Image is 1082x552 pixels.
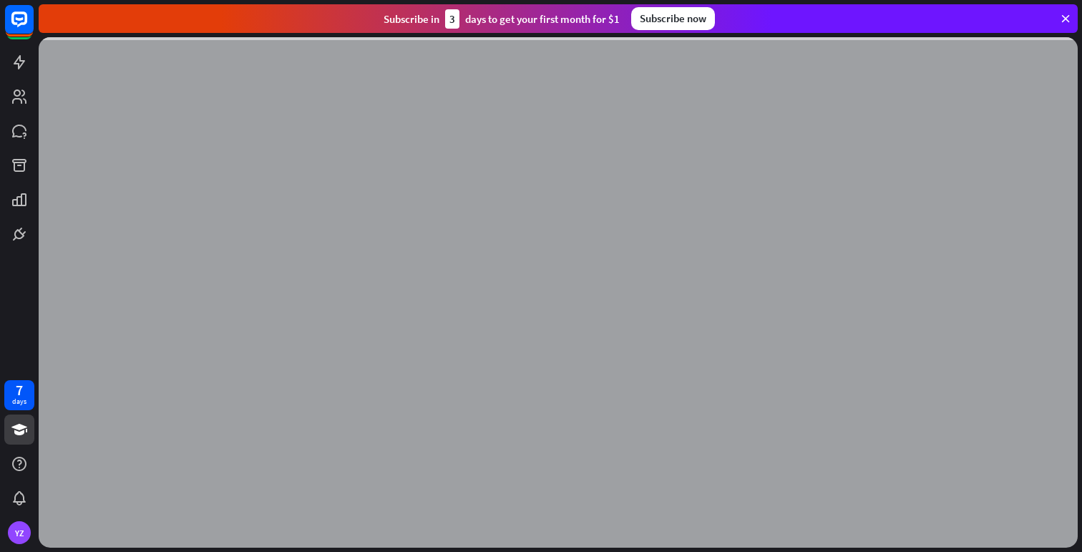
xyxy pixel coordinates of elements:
[445,9,459,29] div: 3
[16,384,23,397] div: 7
[384,9,620,29] div: Subscribe in days to get your first month for $1
[12,397,26,407] div: days
[4,380,34,410] a: 7 days
[8,521,31,544] div: YZ
[631,7,715,30] div: Subscribe now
